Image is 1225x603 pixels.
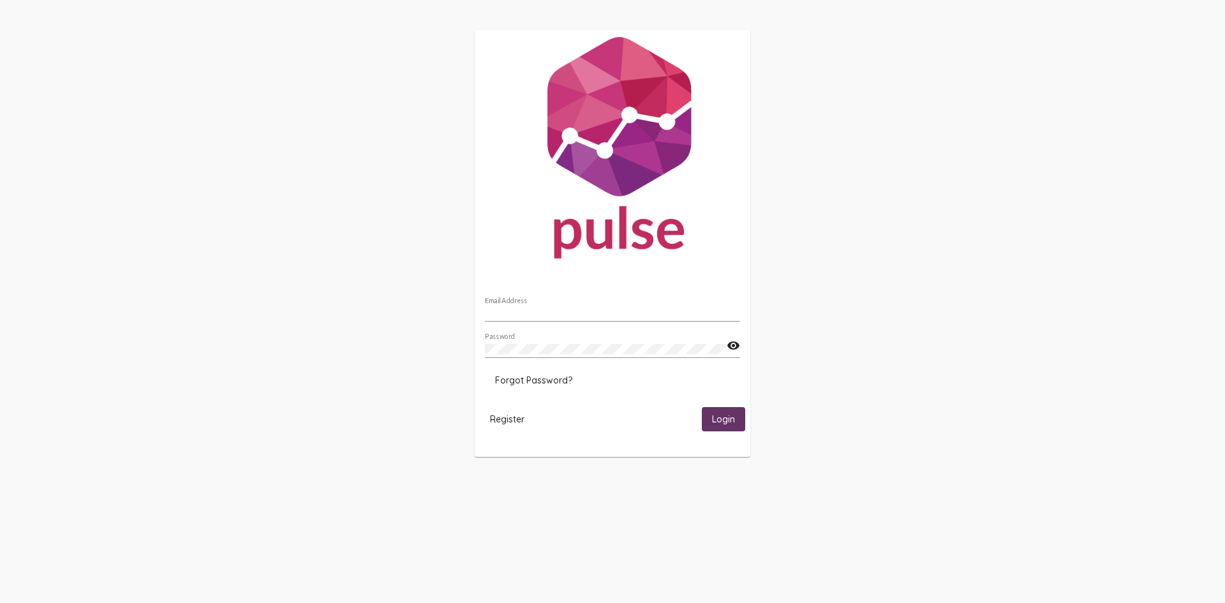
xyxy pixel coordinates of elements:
[702,407,745,431] button: Login
[490,413,524,425] span: Register
[475,30,750,271] img: Pulse For Good Logo
[480,407,535,431] button: Register
[495,375,572,386] span: Forgot Password?
[485,369,583,392] button: Forgot Password?
[712,414,735,426] span: Login
[727,338,740,354] mat-icon: visibility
